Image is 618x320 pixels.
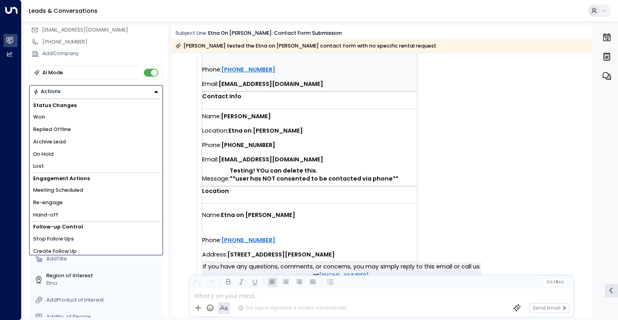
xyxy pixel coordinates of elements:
[33,113,45,121] span: Won
[208,30,342,37] div: Etna on [PERSON_NAME]: Contact Form Submission
[30,100,163,111] h1: Status Changes
[33,248,77,255] span: Create Follow Up
[33,138,66,146] span: Archive Lead
[33,211,58,219] span: Hand-off
[202,62,221,77] span: Phone:
[238,305,347,311] div: The agent signature is added automatically
[30,173,163,184] h1: Engagement Actions
[202,187,229,195] strong: Location
[202,171,230,186] span: Message:
[33,151,54,158] span: On Hold
[221,211,295,219] strong: Etna on [PERSON_NAME]
[33,187,83,194] span: Meeting Scheduled
[219,80,323,88] strong: [EMAIL_ADDRESS][DOMAIN_NAME]
[42,26,128,33] span: [EMAIL_ADDRESS][DOMAIN_NAME]
[46,272,160,280] label: Region of Interest
[33,163,44,170] span: Lost
[202,247,227,262] span: Address:
[29,85,163,98] div: Button group with a nested menu
[544,278,567,285] button: Cc|Bcc
[42,38,163,46] div: [PHONE_NUMBER]
[202,138,221,152] span: Phone:
[227,250,335,258] strong: [STREET_ADDRESS][PERSON_NAME]
[221,112,271,120] strong: [PERSON_NAME]
[202,92,241,100] strong: Contact Info
[175,42,436,50] div: [PERSON_NAME] tested the Etna on [PERSON_NAME] contact form with no specific rental request
[202,208,221,222] span: Name:
[42,50,163,58] div: AddCompany
[46,255,160,263] div: AddTitle
[33,199,63,207] span: Re-engage
[221,141,275,149] strong: [PHONE_NUMBER]
[202,109,221,123] span: Name:
[202,77,219,91] span: Email:
[30,222,163,233] h1: Follow-up Control
[202,262,481,280] span: If you have any questions, comments, or concerns, you may simply reply to this email or call us at .
[29,85,163,98] button: Actions
[229,127,303,135] strong: Etna on [PERSON_NAME]
[202,233,221,247] span: Phone:
[202,123,229,138] span: Location:
[175,30,207,36] span: Subject Line:
[46,296,160,304] div: AddProduct of Interest
[33,126,71,133] span: Replied Offline
[33,235,74,243] span: Stop Follow Ups
[42,26,128,34] span: shanem223@Yahoo.com
[205,277,215,287] button: Redo
[46,280,160,287] div: Etna
[554,280,555,284] span: |
[192,277,202,287] button: Undo
[29,7,97,15] a: Leads & Conversations
[221,234,275,246] a: [PHONE_NUMBER]
[221,64,275,76] a: [PHONE_NUMBER]
[42,69,63,77] div: AI Mode
[546,280,564,284] span: Cc Bcc
[219,155,323,163] strong: [EMAIL_ADDRESS][DOMAIN_NAME]
[202,152,219,167] span: Email:
[230,167,398,183] strong: Testing! YOu can delete this. **user has NOT consented to be contacted via phone**
[319,271,369,280] a: [PHONE_NUMBER]
[33,88,61,95] div: Actions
